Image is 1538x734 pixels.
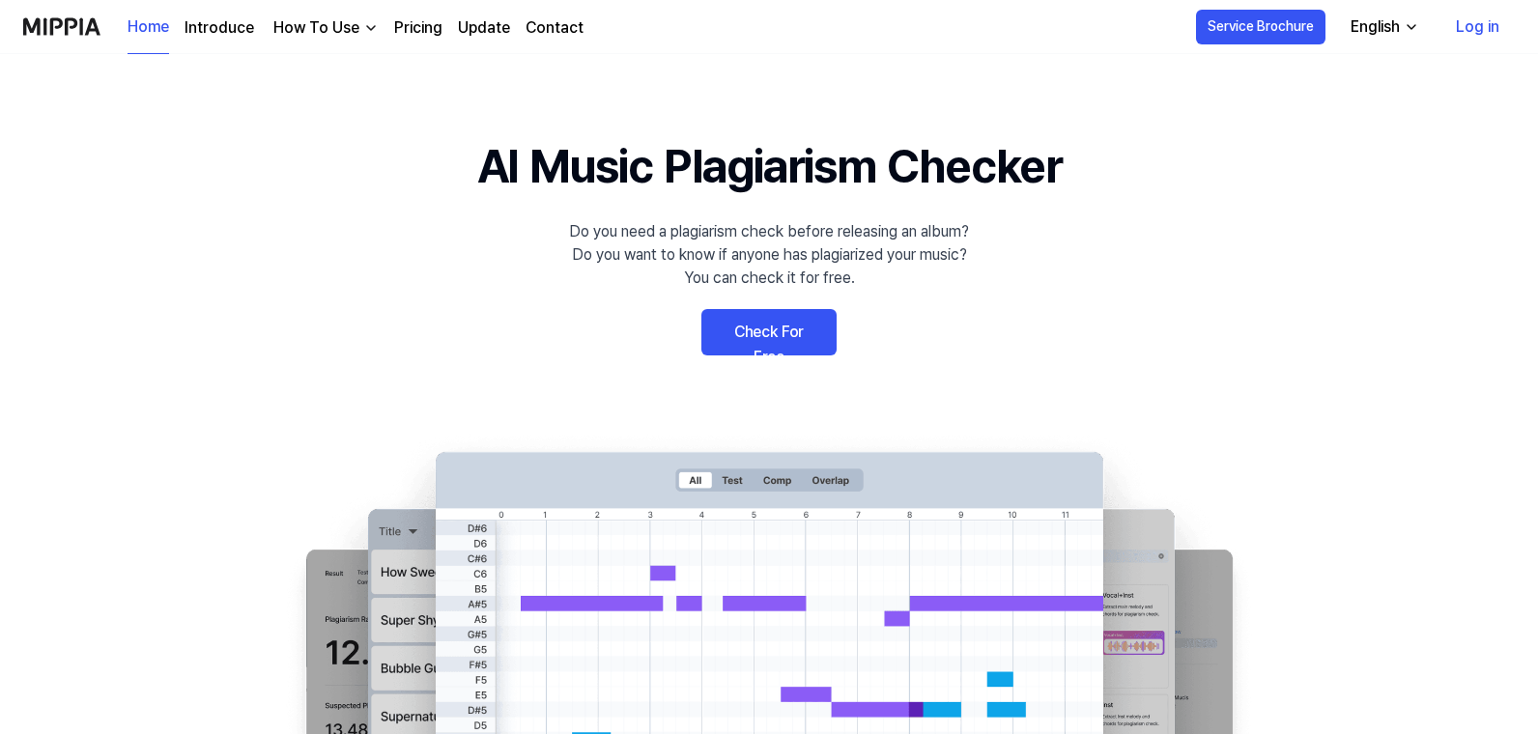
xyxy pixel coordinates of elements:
[1347,15,1404,39] div: English
[270,16,379,40] button: How To Use
[128,1,169,54] a: Home
[270,16,363,40] div: How To Use
[1196,10,1325,44] button: Service Brochure
[458,16,510,40] a: Update
[363,20,379,36] img: down
[526,16,584,40] a: Contact
[185,16,254,40] a: Introduce
[394,16,442,40] a: Pricing
[701,309,837,355] a: Check For Free
[1335,8,1431,46] button: English
[569,220,969,290] div: Do you need a plagiarism check before releasing an album? Do you want to know if anyone has plagi...
[477,131,1062,201] h1: AI Music Plagiarism Checker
